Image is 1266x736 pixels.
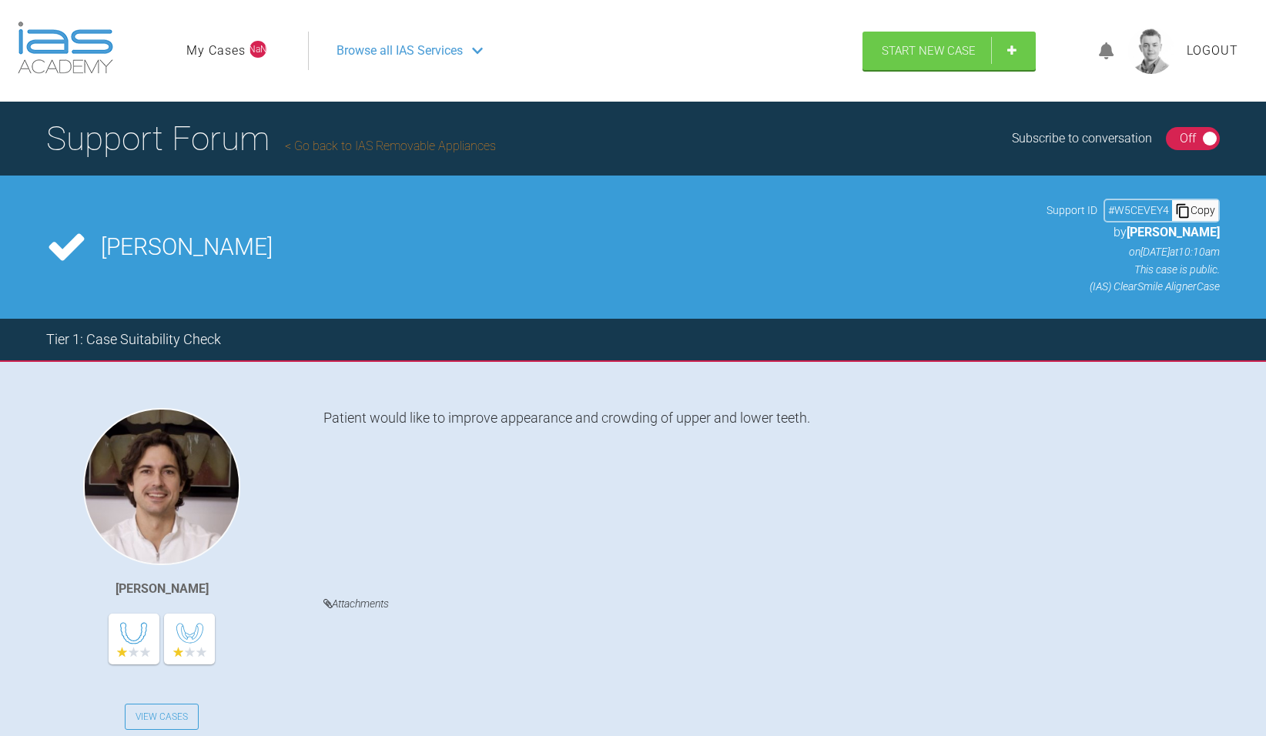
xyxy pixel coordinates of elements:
[1047,261,1220,278] p: This case is public.
[1105,202,1172,219] div: # W5CEVEY4
[125,704,199,730] a: View Cases
[882,44,976,58] span: Start New Case
[250,41,266,58] span: NaN
[862,32,1036,70] a: Start New Case
[116,579,209,599] div: [PERSON_NAME]
[186,41,246,61] a: My Cases
[323,408,1220,571] div: Patient would like to improve appearance and crowding of upper and lower teeth.
[1127,225,1220,239] span: [PERSON_NAME]
[1128,28,1174,74] img: profile.png
[1047,278,1220,295] p: (IAS) ClearSmile Aligner Case
[1187,41,1238,61] a: Logout
[1047,202,1097,219] span: Support ID
[285,139,496,153] a: Go back to IAS Removable Appliances
[1047,243,1220,260] p: on [DATE] at 10:10am
[46,112,496,166] h1: Support Forum
[18,22,113,74] img: logo-light.3e3ef733.png
[1012,129,1152,149] div: Subscribe to conversation
[83,408,240,565] img: Nikola Molnar
[337,41,463,61] span: Browse all IAS Services
[1180,129,1196,149] div: Off
[323,594,1220,614] h4: Attachments
[101,236,1033,259] h2: [PERSON_NAME]
[1172,200,1218,220] div: Copy
[1047,222,1220,243] p: by
[46,329,221,351] div: Tier 1: Case Suitability Check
